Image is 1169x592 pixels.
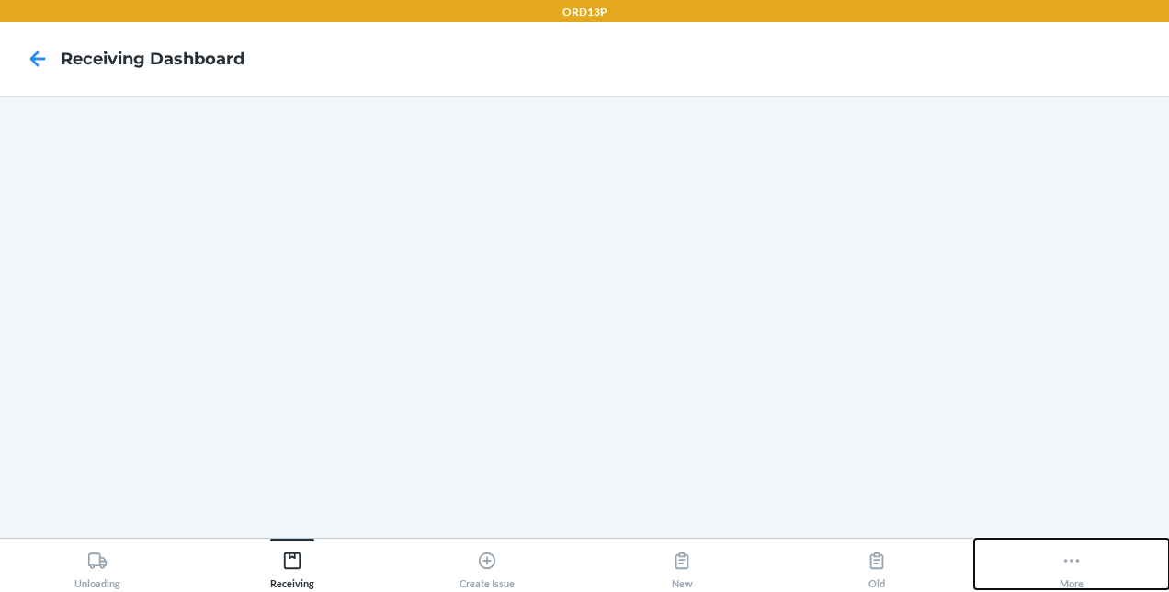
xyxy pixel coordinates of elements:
button: Create Issue [390,539,584,589]
div: Old [867,543,887,589]
button: Receiving [195,539,390,589]
div: Unloading [74,543,120,589]
button: New [584,539,779,589]
p: ORD13P [562,4,607,20]
button: Old [779,539,974,589]
button: More [974,539,1169,589]
div: New [672,543,693,589]
div: More [1060,543,1084,589]
div: Create Issue [460,543,515,589]
div: Receiving [270,543,314,589]
h4: Receiving dashboard [61,47,244,71]
iframe: Receiving dashboard [15,110,1154,523]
